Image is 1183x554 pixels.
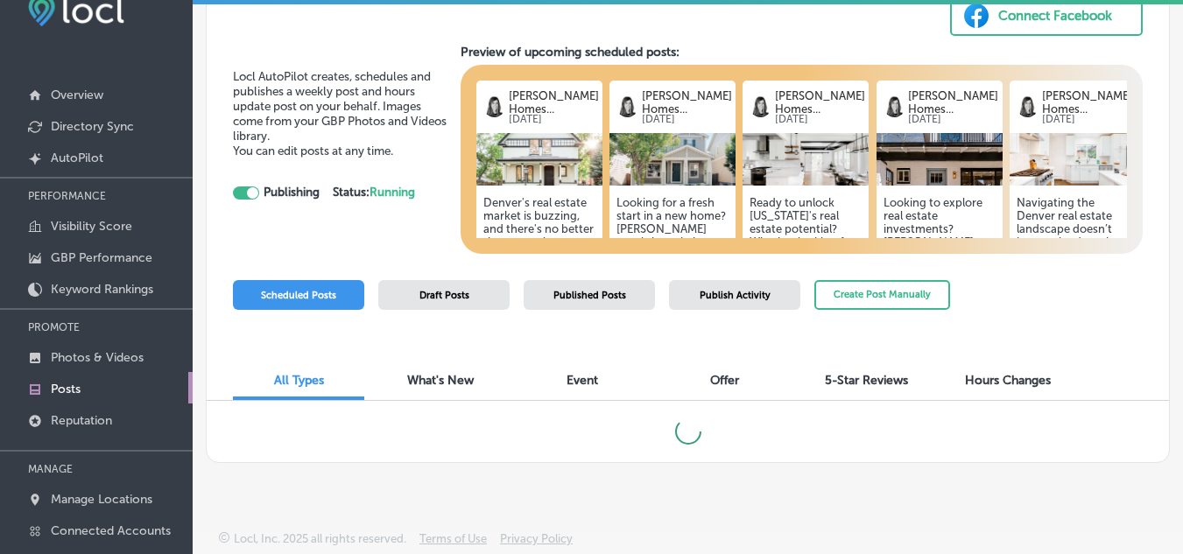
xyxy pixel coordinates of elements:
[710,373,739,388] span: Offer
[51,523,171,538] p: Connected Accounts
[51,119,134,134] p: Directory Sync
[233,144,393,158] span: You can edit posts at any time.
[700,290,771,301] span: Publish Activity
[616,95,638,117] img: logo
[51,282,153,297] p: Keyword Rankings
[1010,133,1136,186] img: 1754426427de2656cd-de24-48cb-ab60-57b7961d3d6e_kyliefitts_3216claytonstreet_17.jpg
[461,45,1143,60] h3: Preview of upcoming scheduled posts:
[775,116,865,124] p: [DATE]
[567,373,598,388] span: Event
[419,532,487,554] a: Terms of Use
[509,116,599,124] p: [DATE]
[965,373,1051,388] span: Hours Changes
[743,133,869,186] img: 175442639692956a79-f290-4b1b-9edd-f3accc3ffb56_kyliefitts_2203grapest_22_1.jpg
[884,196,996,393] h5: Looking to explore real estate investments? [PERSON_NAME] brings a data-driven approach to uncove...
[1017,95,1039,117] img: logo
[1042,116,1132,124] p: [DATE]
[51,350,144,365] p: Photos & Videos
[274,373,324,388] span: All Types
[476,133,602,186] img: 1754426382fcf0c1ff-26b4-4577-bed3-101f709488b0_Social_Post_-_435_S_Ogden_St_-_1_4.jpg
[884,95,905,117] img: logo
[234,532,406,545] p: Locl, Inc. 2025 all rights reserved.
[1042,89,1132,116] p: [PERSON_NAME] Homes...
[1017,196,1129,393] h5: Navigating the Denver real estate landscape doesn’t have to be daunting. With [PERSON_NAME] guidi...
[51,382,81,396] p: Posts
[233,69,447,144] span: Locl AutoPilot creates, schedules and publishes a weekly post and hours update post on your behal...
[998,3,1112,29] div: Connect Facebook
[370,185,415,200] span: Running
[825,373,908,388] span: 5-Star Reviews
[51,219,132,234] p: Visibility Score
[616,196,729,393] h5: Looking for a fresh start in a new home? [PERSON_NAME] excels in assisting first-time buyers with...
[51,492,152,507] p: Manage Locations
[553,290,626,301] span: Published Posts
[333,185,415,200] strong: Status:
[609,133,736,186] img: 17544263954dbe7f85-9a29-494b-b15b-832895dcc775_kyliefitts_4488sindependencect_01_1.jpg
[483,95,505,117] img: logo
[775,89,865,116] p: [PERSON_NAME] Homes...
[51,151,103,165] p: AutoPilot
[642,116,732,124] p: [DATE]
[261,290,336,301] span: Scheduled Posts
[908,89,998,116] p: [PERSON_NAME] Homes...
[51,250,152,265] p: GBP Performance
[877,133,1003,186] img: 175442640591809f02-ebbd-445e-a52b-717ae1e2c8a5_humbolt2.jpg
[750,95,771,117] img: logo
[642,89,732,116] p: [PERSON_NAME] Homes...
[750,196,862,393] h5: Ready to unlock [US_STATE]'s real estate potential? Whether looking for luxury properties or expl...
[483,196,595,393] h5: Denver's real estate market is buzzing, and there's no better time to explore opportunities! Whet...
[419,290,469,301] span: Draft Posts
[51,413,112,428] p: Reputation
[51,88,103,102] p: Overview
[908,116,998,124] p: [DATE]
[814,280,950,311] button: Create Post Manually
[407,373,474,388] span: What's New
[509,89,599,116] p: [PERSON_NAME] Homes...
[264,185,320,200] strong: Publishing
[500,532,573,554] a: Privacy Policy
